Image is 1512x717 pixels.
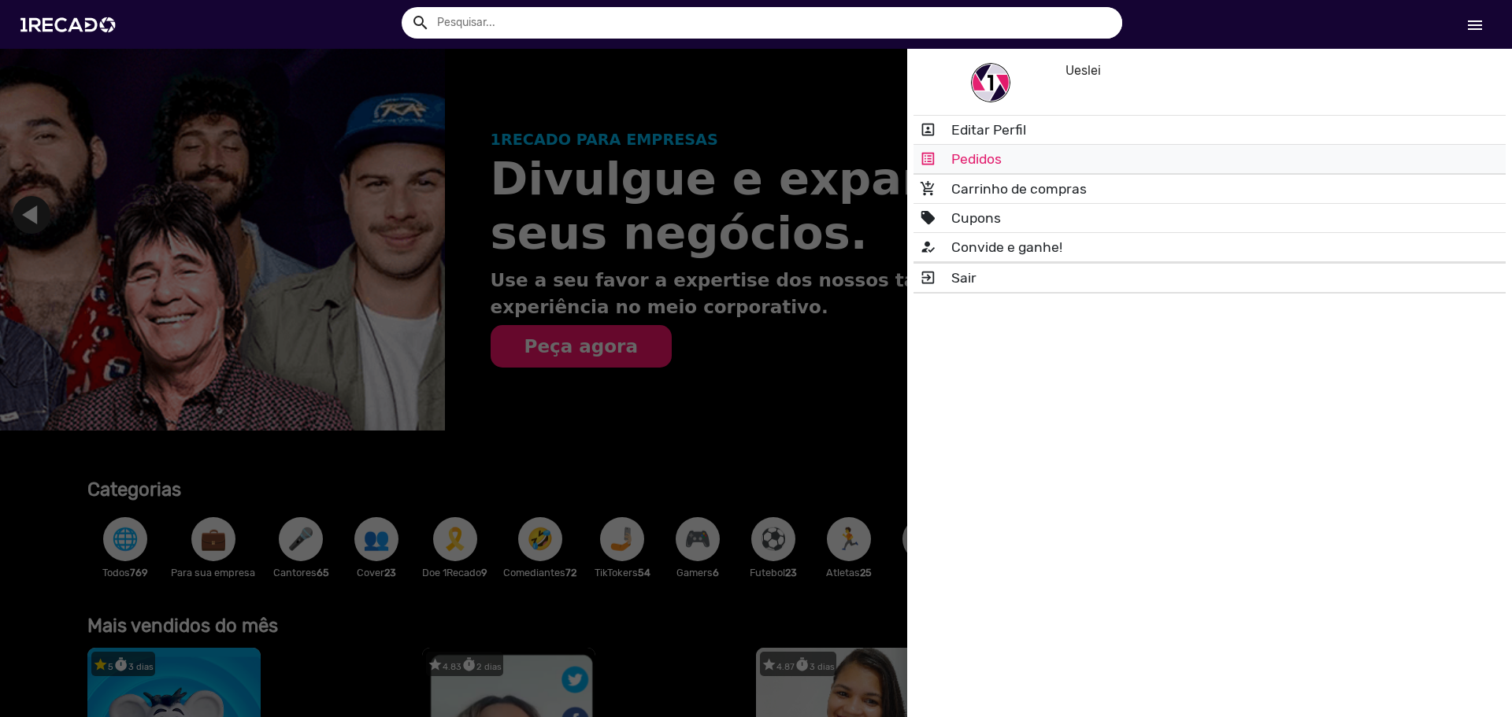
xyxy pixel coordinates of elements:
[913,175,1506,203] a: Carrinho de compras
[1065,63,1461,78] h5: Ueslei
[425,7,1122,39] input: Pesquisar...
[971,63,1010,102] img: share-1recado.png
[913,233,1506,261] a: Convide e ganhe!
[920,209,939,227] mat-icon: Example home icon
[411,13,430,32] mat-icon: Example home icon
[920,238,939,257] mat-icon: Example home icon
[920,120,939,139] mat-icon: Example home icon
[913,264,1506,292] a: Sair
[920,150,939,168] mat-icon: Example home icon
[913,145,1506,173] a: Pedidos
[406,8,433,35] button: Example home icon
[920,268,939,287] mat-icon: Example home icon
[1466,16,1484,35] mat-icon: Início
[913,204,1506,232] a: Cupons
[920,179,939,198] mat-icon: Example home icon
[913,116,1506,144] a: Editar Perfil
